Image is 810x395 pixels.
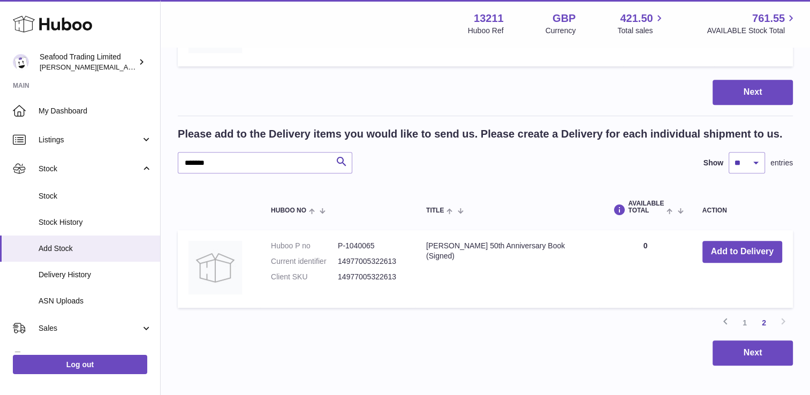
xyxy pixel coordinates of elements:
span: Stock [39,191,152,201]
span: Add Stock [39,244,152,254]
span: Stock History [39,217,152,227]
span: Huboo no [271,207,306,214]
dt: Current identifier [271,256,338,267]
a: 2 [754,313,774,332]
div: Action [702,207,782,214]
dt: Client SKU [271,272,338,282]
a: Log out [13,355,147,374]
button: Add to Delivery [702,241,782,263]
span: AVAILABLE Total [628,200,664,214]
td: [PERSON_NAME] 50th Anniversary Book (Signed) [415,230,599,308]
span: [PERSON_NAME][EMAIL_ADDRESS][DOMAIN_NAME] [40,63,215,71]
span: AVAILABLE Stock Total [707,26,797,36]
a: 421.50 Total sales [617,11,665,36]
strong: GBP [552,11,576,26]
h2: Please add to the Delivery items you would like to send us. Please create a Delivery for each ind... [178,127,782,141]
span: Delivery History [39,270,152,280]
span: 761.55 [752,11,785,26]
img: nathaniellynch@rickstein.com [13,54,29,70]
label: Show [703,158,723,168]
span: Stock [39,164,141,174]
div: Seafood Trading Limited [40,52,136,72]
img: Rick Stein's 50th Anniversary Book (Signed) [188,241,242,294]
dd: 14977005322613 [338,256,405,267]
span: Listings [39,135,141,145]
span: My Dashboard [39,106,152,116]
span: Total sales [617,26,665,36]
dt: Huboo P no [271,241,338,251]
span: 421.50 [620,11,653,26]
a: 1 [735,313,754,332]
span: Title [426,207,444,214]
span: entries [770,158,793,168]
td: 0 [599,230,691,308]
span: ASN Uploads [39,296,152,306]
dd: 14977005322613 [338,272,405,282]
span: Sales [39,323,141,333]
strong: 13211 [474,11,504,26]
div: Currency [546,26,576,36]
dd: P-1040065 [338,241,405,251]
button: Next [713,340,793,366]
button: Next [713,80,793,105]
div: Huboo Ref [468,26,504,36]
a: 761.55 AVAILABLE Stock Total [707,11,797,36]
